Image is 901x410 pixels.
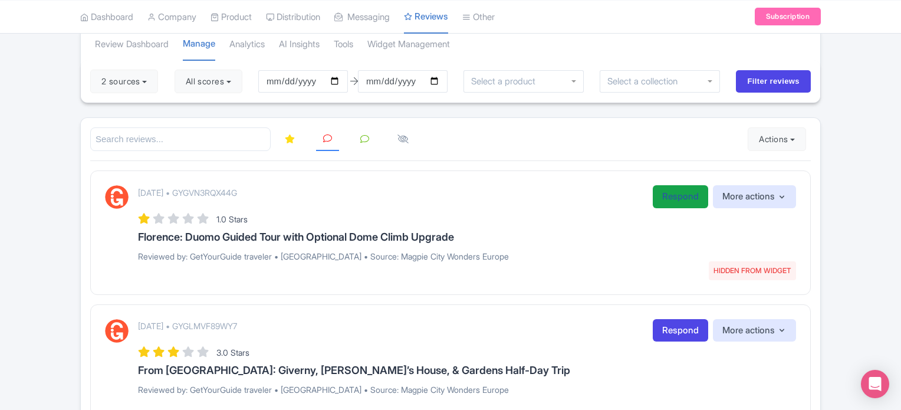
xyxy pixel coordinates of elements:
[147,1,196,33] a: Company
[229,28,265,61] a: Analytics
[334,28,353,61] a: Tools
[334,1,390,33] a: Messaging
[216,347,249,357] span: 3.0 Stars
[713,319,796,342] button: More actions
[279,28,320,61] a: AI Insights
[607,76,686,87] input: Select a collection
[216,214,248,224] span: 1.0 Stars
[105,319,129,343] img: GetYourGuide Logo
[138,186,237,199] p: [DATE] • GYGVN3RQX44G
[653,319,708,342] a: Respond
[138,231,796,243] h3: Florence: Duomo Guided Tour with Optional Dome Climb Upgrade
[175,70,242,93] button: All scores
[748,127,806,151] button: Actions
[367,28,450,61] a: Widget Management
[471,76,542,87] input: Select a product
[709,261,796,280] span: HIDDEN FROM WIDGET
[80,1,133,33] a: Dashboard
[266,1,320,33] a: Distribution
[95,28,169,61] a: Review Dashboard
[138,383,796,396] p: Reviewed by: GetYourGuide traveler • [GEOGRAPHIC_DATA] • Source: Magpie City Wonders Europe
[462,1,495,33] a: Other
[713,185,796,208] button: More actions
[90,70,158,93] button: 2 sources
[211,1,252,33] a: Product
[138,320,237,332] p: [DATE] • GYGLMVF89WY7
[138,250,796,263] p: Reviewed by: GetYourGuide traveler • [GEOGRAPHIC_DATA] • Source: Magpie City Wonders Europe
[138,365,796,376] h3: From [GEOGRAPHIC_DATA]: Giverny, [PERSON_NAME]’s House, & Gardens Half-Day Trip
[755,8,821,25] a: Subscription
[183,28,215,61] a: Manage
[105,185,129,209] img: GetYourGuide Logo
[736,70,811,93] input: Filter reviews
[90,127,271,152] input: Search reviews...
[653,185,708,208] a: Respond
[861,370,889,398] div: Open Intercom Messenger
